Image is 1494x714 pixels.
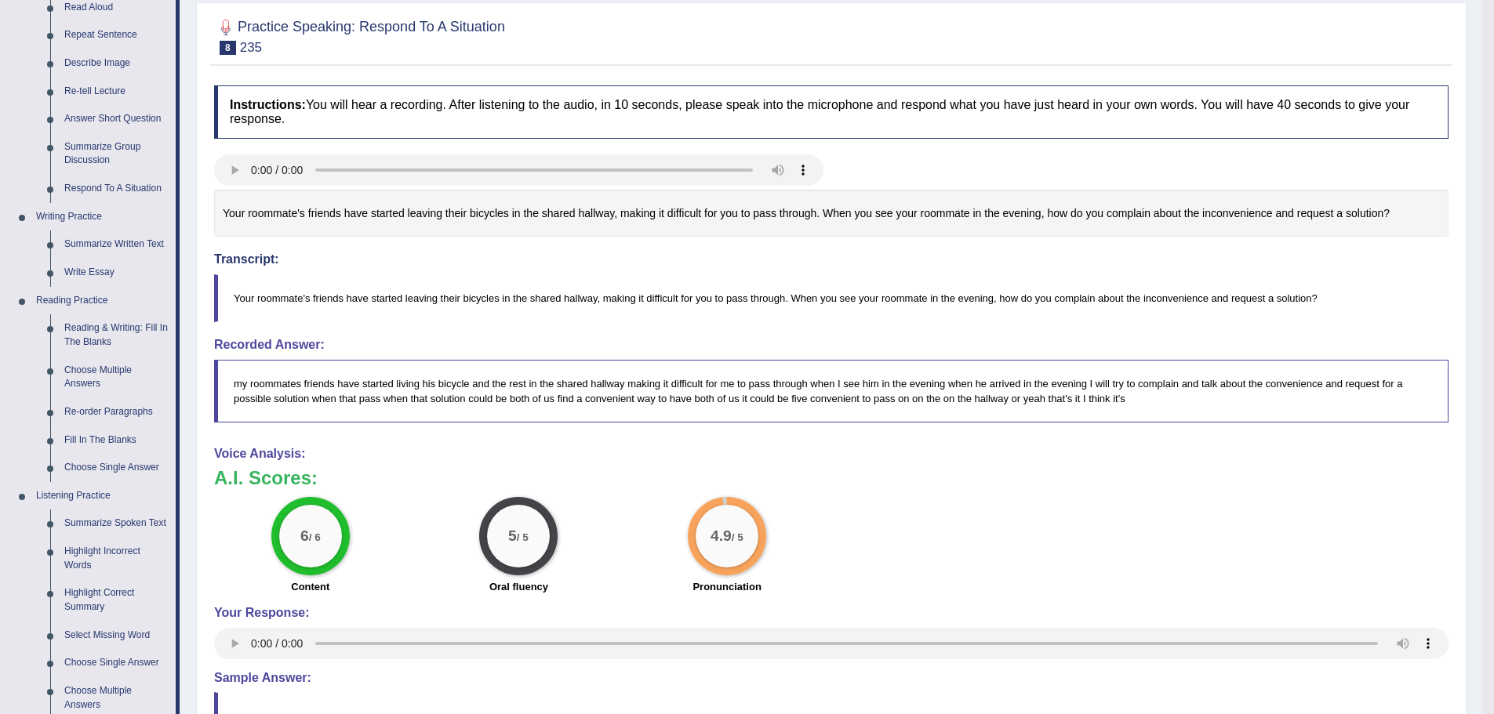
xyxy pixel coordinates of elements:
big: 4.9 [711,527,732,545]
div: Your roommate's friends have started leaving their bicycles in the shared hallway, making it diff... [214,190,1449,237]
a: Answer Short Question [57,105,176,133]
h4: Your Response: [214,606,1449,620]
a: Reading & Writing: Fill In The Blanks [57,314,176,356]
a: Summarize Spoken Text [57,509,176,538]
big: 5 [509,527,518,545]
label: Pronunciation [692,579,761,594]
a: Repeat Sentence [57,21,176,49]
b: Instructions: [230,98,306,111]
blockquote: my roommates friends have started living his bicycle and the rest in the shared hallway making it... [214,360,1449,422]
label: Content [291,579,329,594]
small: / 6 [309,531,321,543]
a: Reading Practice [29,287,176,315]
a: Writing Practice [29,203,176,231]
small: 235 [240,40,262,55]
label: Oral fluency [489,579,548,594]
a: Summarize Group Discussion [57,133,176,175]
h4: You will hear a recording. After listening to the audio, in 10 seconds, please speak into the mic... [214,85,1449,138]
span: 8 [220,41,236,55]
h2: Practice Speaking: Respond To A Situation [214,16,505,55]
big: 6 [300,527,309,545]
a: Choose Single Answer [57,649,176,677]
a: Re-order Paragraphs [57,398,176,426]
blockquote: Your roommate's friends have started leaving their bicycles in the shared hallway, making it diff... [214,274,1449,322]
a: Summarize Written Text [57,230,176,259]
a: Choose Single Answer [57,454,176,482]
a: Highlight Incorrect Words [57,538,176,579]
small: / 5 [732,531,743,543]
a: Listening Practice [29,482,176,510]
h4: Voice Analysis: [214,447,1449,461]
a: Fill In The Blanks [57,426,176,455]
small: / 5 [517,531,529,543]
a: Re-tell Lecture [57,78,176,106]
a: Select Missing Word [57,622,176,650]
a: Write Essay [57,259,176,287]
b: A.I. Scores: [214,467,318,488]
h4: Sample Answer: [214,671,1449,685]
a: Describe Image [57,49,176,78]
a: Choose Multiple Answers [57,357,176,398]
h4: Recorded Answer: [214,338,1449,352]
a: Respond To A Situation [57,175,176,203]
a: Highlight Correct Summary [57,579,176,621]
